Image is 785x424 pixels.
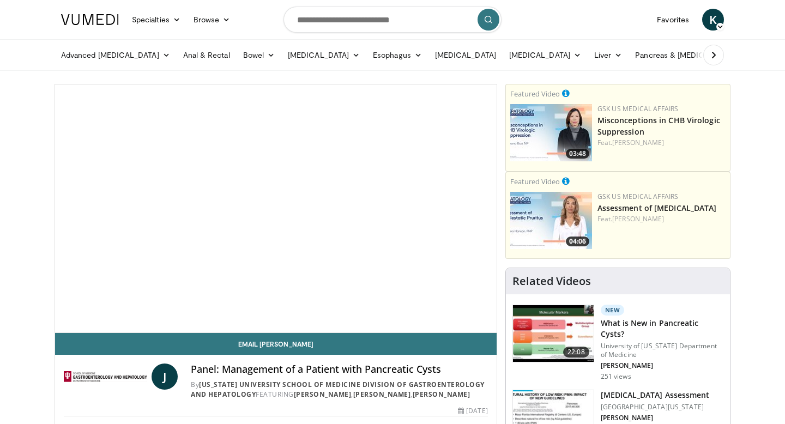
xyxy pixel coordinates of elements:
h3: [MEDICAL_DATA] Assessment [601,390,710,401]
img: VuMedi Logo [61,14,119,25]
a: Assessment of [MEDICAL_DATA] [597,203,717,213]
a: [PERSON_NAME] [612,138,664,147]
a: 22:08 New What is New in Pancreatic Cysts? University of [US_STATE] Department of Medicine [PERSO... [512,305,723,381]
small: Featured Video [510,89,560,99]
a: Email [PERSON_NAME] [55,333,497,355]
a: Favorites [650,9,696,31]
a: [PERSON_NAME] [353,390,411,399]
p: [GEOGRAPHIC_DATA][US_STATE] [601,403,710,411]
a: [PERSON_NAME] [294,390,352,399]
img: 31b7e813-d228-42d3-be62-e44350ef88b5.jpg.150x105_q85_crop-smart_upscale.jpg [510,192,592,249]
a: [MEDICAL_DATA] [428,44,503,66]
a: Anal & Rectal [177,44,237,66]
div: Feat. [597,214,726,224]
a: [PERSON_NAME] [413,390,470,399]
a: GSK US Medical Affairs [597,104,679,113]
img: Indiana University School of Medicine Division of Gastroenterology and Hepatology [64,364,147,390]
a: J [152,364,178,390]
img: 6be6075e-3660-4d93-a151-7dc85039bdcb.150x105_q85_crop-smart_upscale.jpg [513,305,594,362]
a: Advanced [MEDICAL_DATA] [55,44,177,66]
a: 04:06 [510,192,592,249]
a: [PERSON_NAME] [612,214,664,223]
div: Feat. [597,138,726,148]
a: 03:48 [510,104,592,161]
a: GSK US Medical Affairs [597,192,679,201]
span: 03:48 [566,149,589,159]
p: [PERSON_NAME] [601,414,710,422]
a: Esophagus [366,44,428,66]
a: Bowel [237,44,281,66]
small: Featured Video [510,177,560,186]
a: [US_STATE] University School of Medicine Division of Gastroenterology and Hepatology [191,380,485,399]
a: Misconceptions in CHB Virologic Suppression [597,115,720,137]
span: 04:06 [566,237,589,246]
h4: Related Videos [512,275,591,288]
a: K [702,9,724,31]
span: 22:08 [563,347,589,358]
a: Specialties [125,9,187,31]
p: New [601,305,625,316]
h3: What is New in Pancreatic Cysts? [601,318,723,340]
a: Pancreas & [MEDICAL_DATA] [629,44,756,66]
p: [PERSON_NAME] [601,361,723,370]
div: By FEATURING , , [191,380,487,399]
a: [MEDICAL_DATA] [503,44,588,66]
p: University of [US_STATE] Department of Medicine [601,342,723,359]
p: 251 views [601,372,631,381]
h4: Panel: Management of a Patient with Pancreatic Cysts [191,364,487,375]
a: Liver [588,44,629,66]
img: 59d1e413-5879-4b2e-8b0a-b35c7ac1ec20.jpg.150x105_q85_crop-smart_upscale.jpg [510,104,592,161]
div: [DATE] [458,406,487,416]
input: Search topics, interventions [283,7,502,33]
a: [MEDICAL_DATA] [281,44,366,66]
a: Browse [187,9,237,31]
video-js: Video Player [55,84,497,333]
